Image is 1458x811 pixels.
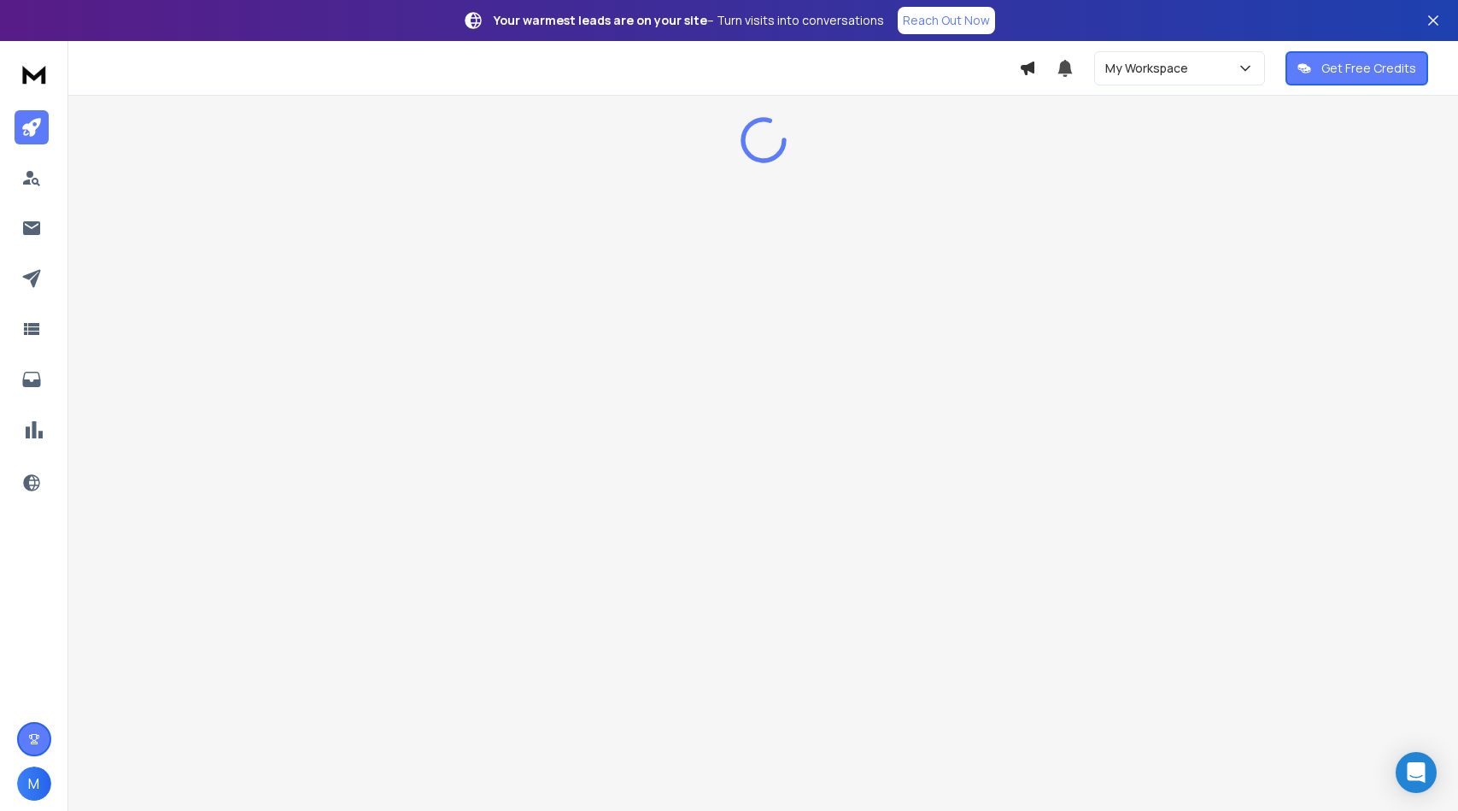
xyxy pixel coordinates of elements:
[1396,752,1437,793] div: Open Intercom Messenger
[494,12,707,28] strong: Your warmest leads are on your site
[17,767,51,801] button: M
[898,7,995,34] a: Reach Out Now
[494,12,884,29] p: – Turn visits into conversations
[1285,51,1428,85] button: Get Free Credits
[17,58,51,90] img: logo
[1105,60,1195,77] p: My Workspace
[1321,60,1416,77] p: Get Free Credits
[903,12,990,29] p: Reach Out Now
